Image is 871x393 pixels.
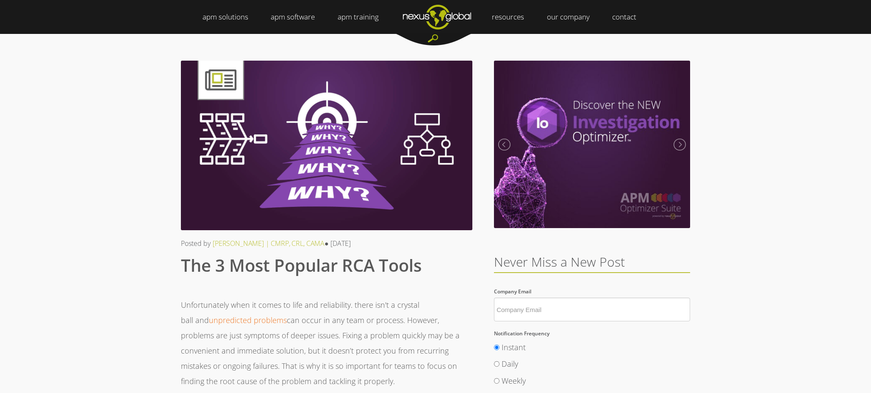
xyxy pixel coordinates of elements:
span: Company Email [494,288,531,295]
a: [PERSON_NAME] | CMRP, CRL, CAMA [213,239,325,248]
p: Unfortunately when it comes to life and reliability. there isn't a crystal ball and can occur in ... [181,297,472,389]
input: Daily [494,361,499,367]
input: Instant [494,345,499,350]
span: Posted by [181,239,211,248]
span: Weekly [502,376,526,386]
img: Meet the New Investigation Optimizer | September 2020 [494,61,690,229]
span: ● [DATE] [325,239,351,248]
span: Notification Frequency [494,330,549,337]
span: Instant [502,342,526,352]
span: The 3 Most Popular RCA Tools [181,254,422,277]
input: Company Email [494,298,690,321]
input: Weekly [494,378,499,384]
span: Daily [502,359,518,369]
span: Never Miss a New Post [494,253,625,270]
a: unpredicted problems [209,315,287,325]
